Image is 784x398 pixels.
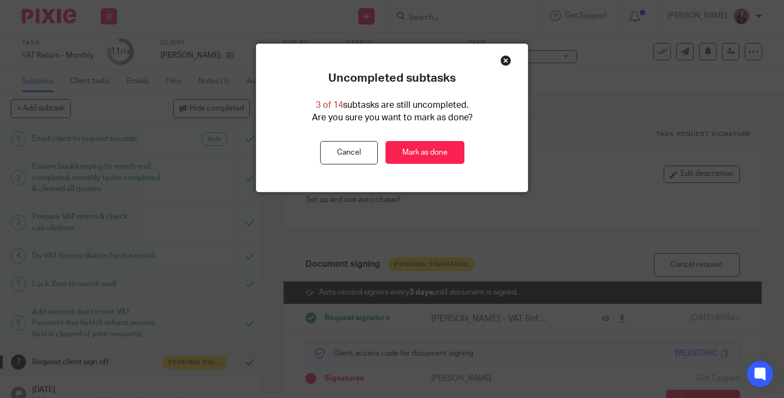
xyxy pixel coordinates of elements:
[316,101,343,109] span: 3 of 14
[312,112,473,124] p: Are you sure you want to mark as done?
[328,71,456,85] p: Uncompleted subtasks
[385,141,464,164] a: Mark as done
[316,99,469,112] p: subtasks are still uncompleted.
[500,55,511,66] div: Close this dialog window
[320,141,378,164] button: Cancel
